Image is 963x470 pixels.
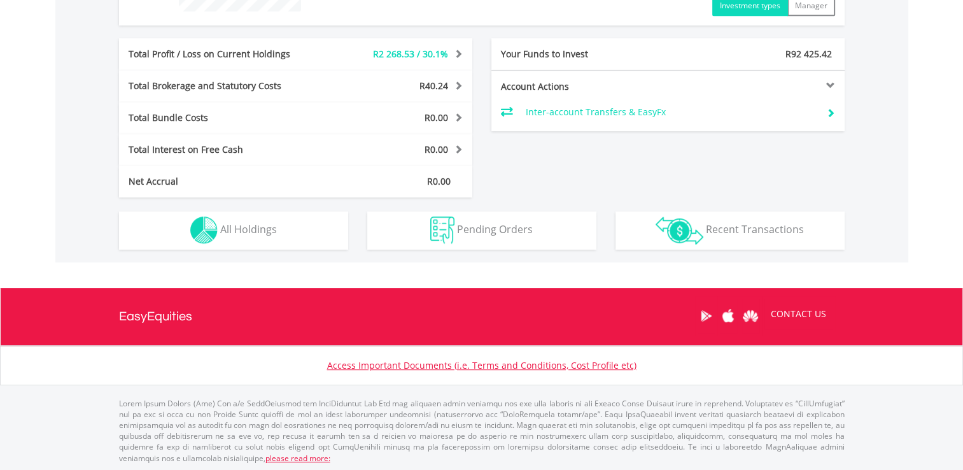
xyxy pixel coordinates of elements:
button: Recent Transactions [615,211,845,250]
div: Total Bundle Costs [119,111,325,124]
a: Apple [717,296,740,336]
a: Google Play [695,296,717,336]
img: transactions-zar-wht.png [656,217,703,245]
a: CONTACT US [762,296,835,332]
span: R2 268.53 / 30.1% [373,48,448,60]
a: Huawei [740,296,762,336]
a: EasyEquities [119,288,192,345]
div: Net Accrual [119,175,325,188]
button: All Holdings [119,211,348,250]
p: Lorem Ipsum Dolors (Ame) Con a/e SeddOeiusmod tem InciDiduntut Lab Etd mag aliquaen admin veniamq... [119,398,845,464]
span: R0.00 [425,143,448,155]
div: Total Brokerage and Statutory Costs [119,80,325,92]
div: Total Profit / Loss on Current Holdings [119,48,325,61]
img: holdings-wht.png [190,217,218,244]
img: pending_instructions-wht.png [430,217,454,244]
span: R92 425.42 [785,48,832,60]
td: Inter-account Transfers & EasyFx [526,103,817,122]
span: R0.00 [427,175,451,187]
span: R0.00 [425,111,448,124]
span: Recent Transactions [706,222,804,236]
span: Pending Orders [457,222,533,236]
span: R40.24 [419,80,448,92]
span: All Holdings [220,222,277,236]
a: Access Important Documents (i.e. Terms and Conditions, Cost Profile etc) [327,359,636,371]
div: Account Actions [491,80,668,93]
div: Your Funds to Invest [491,48,668,61]
button: Pending Orders [367,211,596,250]
div: Total Interest on Free Cash [119,143,325,156]
a: please read more: [265,453,330,464]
